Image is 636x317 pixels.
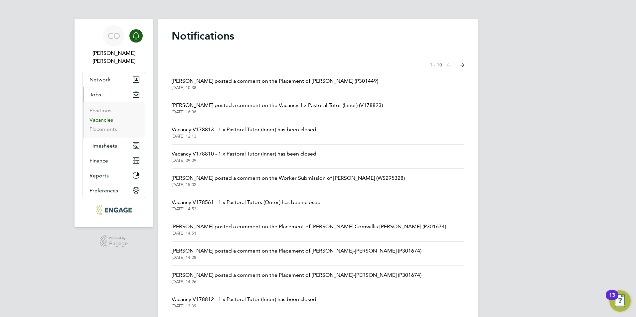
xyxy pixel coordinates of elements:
[172,126,316,139] a: Vacancy V178813 - 1 x Pastoral Tutor (Inner) has been closed[DATE] 12:13
[609,295,615,304] div: 13
[83,72,145,87] button: Network
[109,241,128,247] span: Engage
[83,168,145,183] button: Reports
[83,183,145,198] button: Preferences
[172,101,383,109] span: [PERSON_NAME] posted a comment on the Vacancy 1 x Pastoral Tutor (Inner) (V178823)
[172,247,421,255] span: [PERSON_NAME] posted a comment on the Placement of [PERSON_NAME]-[PERSON_NAME] (P301674)
[172,182,405,187] span: [DATE] 15:02
[172,295,316,309] a: Vacancy V178812 - 1 x Pastoral Tutor (Inner) has been closed[DATE] 13:09
[172,231,446,236] span: [DATE] 14:51
[83,153,145,168] button: Finance
[172,101,383,115] a: [PERSON_NAME] posted a comment on the Vacancy 1 x Pastoral Tutor (Inner) (V178823)[DATE] 16:36
[172,223,446,236] a: [PERSON_NAME] posted a comment on the Placement of [PERSON_NAME] Comwillis-[PERSON_NAME] (P301674...
[89,117,113,123] a: Vacancies
[172,271,421,284] a: [PERSON_NAME] posted a comment on the Placement of [PERSON_NAME]-[PERSON_NAME] (P301674)[DATE] 14:26
[83,87,145,102] button: Jobs
[82,25,145,65] a: CO[PERSON_NAME] [PERSON_NAME]
[89,187,118,194] span: Preferences
[172,223,446,231] span: [PERSON_NAME] posted a comment on the Placement of [PERSON_NAME] Comwillis-[PERSON_NAME] (P301674)
[108,32,120,40] span: CO
[172,198,321,212] a: Vacancy V178561 - 1 x Pastoral Tutors (Outer) has been closed[DATE] 14:53
[609,290,631,312] button: Open Resource Center, 13 new notifications
[100,235,128,248] a: Powered byEngage
[430,62,442,68] span: 1 - 10
[89,91,101,98] span: Jobs
[172,158,316,163] span: [DATE] 09:09
[89,143,117,149] span: Timesheets
[172,174,405,182] span: [PERSON_NAME] posted a comment on the Worker Submission of [PERSON_NAME] (WS295328)
[172,29,464,43] h1: Notifications
[172,279,421,284] span: [DATE] 14:26
[172,126,316,134] span: Vacancy V178813 - 1 x Pastoral Tutor (Inner) has been closed
[83,102,145,138] div: Jobs
[109,235,128,241] span: Powered by
[82,205,145,215] a: Go to home page
[172,77,378,90] a: [PERSON_NAME] posted a comment on the Placement of [PERSON_NAME] (P301449)[DATE] 10:38
[172,247,421,260] a: [PERSON_NAME] posted a comment on the Placement of [PERSON_NAME]-[PERSON_NAME] (P301674)[DATE] 14:28
[430,58,464,72] nav: Select page of notifications list
[172,109,383,115] span: [DATE] 16:36
[89,158,108,164] span: Finance
[75,19,153,227] nav: Main navigation
[89,126,117,132] a: Placements
[82,49,145,65] span: Connor O'sullivan
[172,174,405,187] a: [PERSON_NAME] posted a comment on the Worker Submission of [PERSON_NAME] (WS295328)[DATE] 15:02
[172,134,316,139] span: [DATE] 12:13
[172,198,321,206] span: Vacancy V178561 - 1 x Pastoral Tutors (Outer) has been closed
[89,172,109,179] span: Reports
[83,138,145,153] button: Timesheets
[172,255,421,260] span: [DATE] 14:28
[172,271,421,279] span: [PERSON_NAME] posted a comment on the Placement of [PERSON_NAME]-[PERSON_NAME] (P301674)
[89,76,110,83] span: Network
[96,205,131,215] img: carbonrecruitment-logo-retina.png
[172,150,316,163] a: Vacancy V178810 - 1 x Pastoral Tutor (Inner) has been closed[DATE] 09:09
[172,295,316,303] span: Vacancy V178812 - 1 x Pastoral Tutor (Inner) has been closed
[172,206,321,212] span: [DATE] 14:53
[172,303,316,309] span: [DATE] 13:09
[89,107,111,114] a: Positions
[172,150,316,158] span: Vacancy V178810 - 1 x Pastoral Tutor (Inner) has been closed
[172,85,378,90] span: [DATE] 10:38
[172,77,378,85] span: [PERSON_NAME] posted a comment on the Placement of [PERSON_NAME] (P301449)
